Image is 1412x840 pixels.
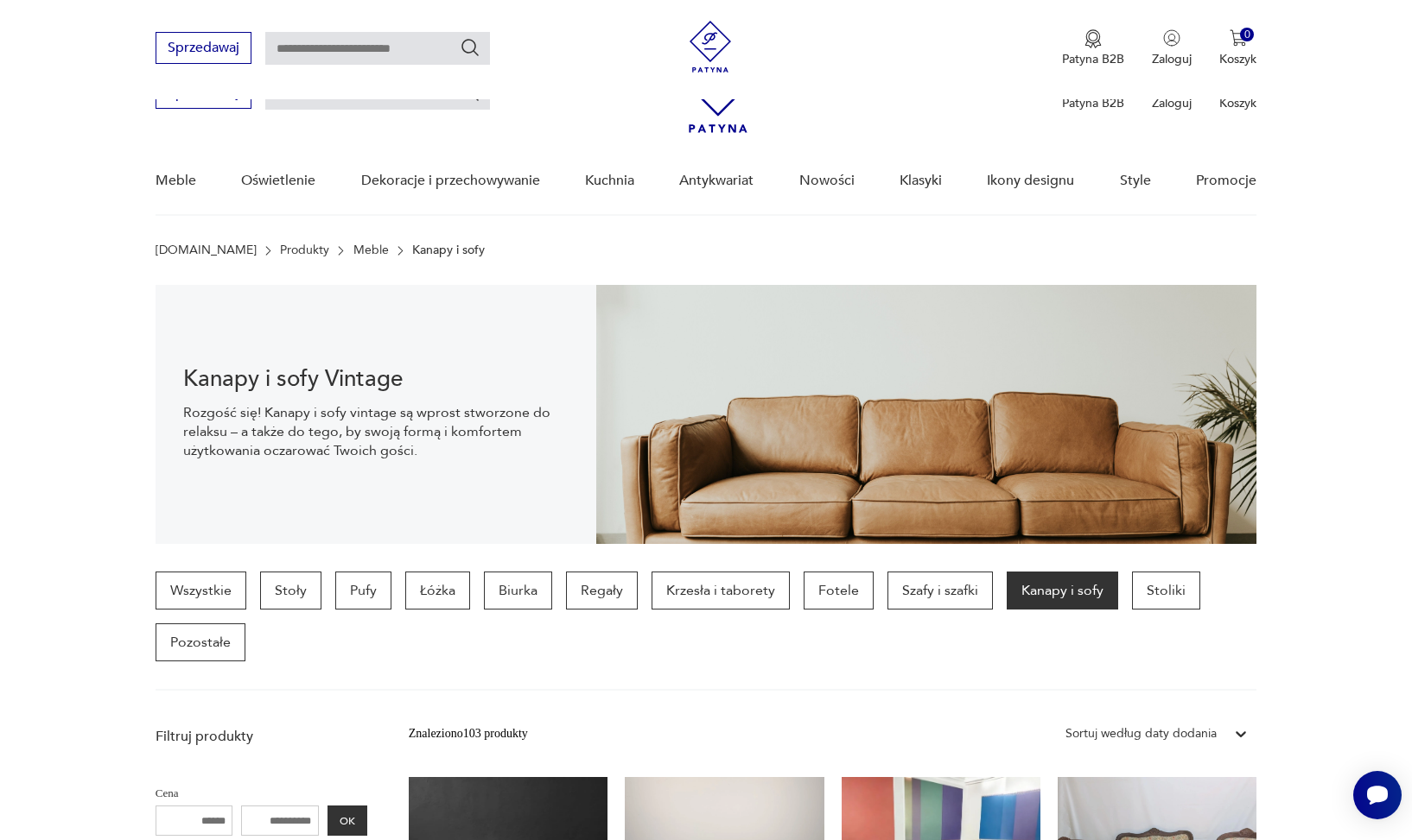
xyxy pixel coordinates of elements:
button: 0Koszyk [1219,29,1256,67]
a: Kuchnia [585,148,634,214]
button: Patyna B2B [1062,29,1124,67]
button: OK [328,805,367,836]
a: Biurka [484,572,552,609]
img: Ikona koszyka [1230,29,1247,47]
a: Szafy i szafki [887,572,993,609]
button: Sprzedawaj [156,32,251,64]
img: Patyna - sklep z meblami i dekoracjami vintage [684,21,736,73]
p: Zaloguj [1152,95,1192,111]
a: Fotele [804,572,874,609]
p: Patyna B2B [1062,95,1124,111]
p: Zaloguj [1152,51,1192,67]
a: Ikony designu [987,148,1074,214]
a: [DOMAIN_NAME] [156,243,257,257]
a: Sprzedawaj [156,88,251,100]
a: Pozostałe [156,623,245,661]
a: Oświetlenie [241,148,315,214]
p: Rozgość się! Kanapy i sofy vintage są wprost stworzone do relaksu – a także do tego, by swoją for... [183,403,569,460]
a: Pufy [335,572,391,609]
a: Dekoracje i przechowywanie [361,148,540,214]
p: Patyna B2B [1062,51,1124,67]
button: Zaloguj [1152,29,1192,67]
a: Produkty [280,243,329,257]
a: Sprzedawaj [156,43,251,55]
p: Filtruj produkty [156,727,367,746]
p: Cena [156,784,367,803]
p: Koszyk [1219,95,1256,111]
a: Klasyki [900,148,942,214]
a: Ikona medaluPatyna B2B [1062,29,1124,67]
a: Antykwariat [679,148,754,214]
a: Meble [156,148,196,214]
div: Sortuj według daty dodania [1065,724,1217,743]
p: Kanapy i sofy [412,243,485,257]
h1: Kanapy i sofy Vintage [183,369,569,389]
div: 0 [1240,28,1255,42]
a: Style [1120,148,1151,214]
img: Ikonka użytkownika [1163,29,1180,47]
img: Ikona medalu [1084,29,1102,48]
a: Kanapy i sofy [1007,572,1118,609]
a: Krzesła i taborety [652,572,790,609]
a: Nowości [799,148,855,214]
a: Stoły [260,572,321,609]
button: Szukaj [460,37,480,58]
iframe: Smartsupp widget button [1353,771,1402,819]
a: Regały [566,572,638,609]
div: Znaleziono 103 produkty [409,724,528,743]
a: Stoliki [1132,572,1200,609]
a: Łóżka [405,572,470,609]
a: Wszystkie [156,572,246,609]
p: Koszyk [1219,51,1256,67]
img: 4dcd11543b3b691785adeaf032051535.jpg [596,285,1257,544]
a: Meble [353,243,389,257]
a: Promocje [1196,148,1256,214]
